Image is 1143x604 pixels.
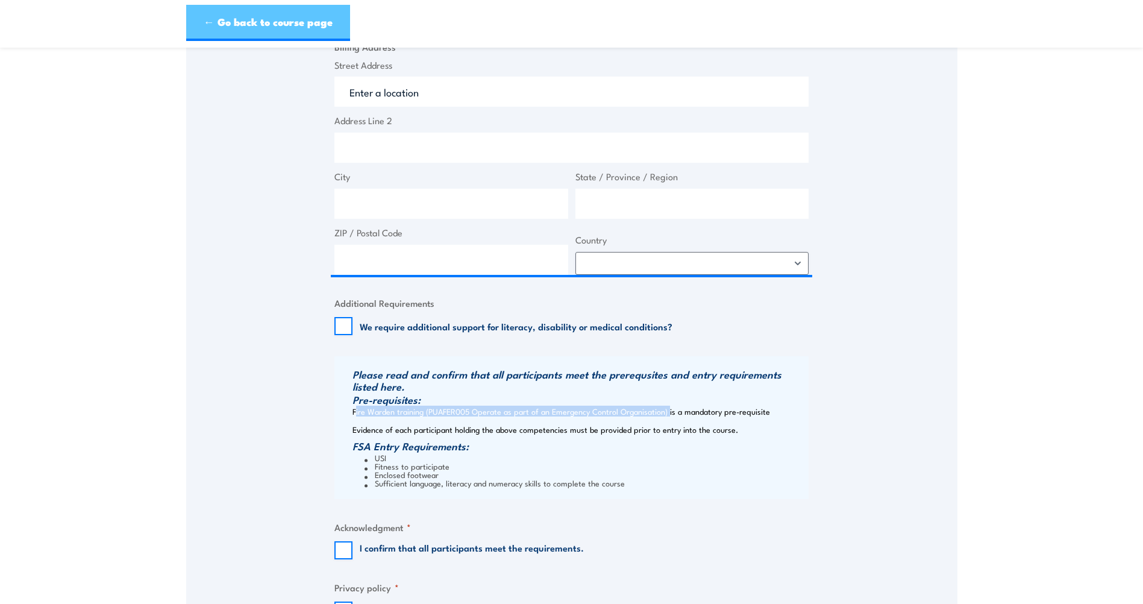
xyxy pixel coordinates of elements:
[360,320,672,332] label: We require additional support for literacy, disability or medical conditions?
[575,233,809,247] label: Country
[334,520,411,534] legend: Acknowledgment
[334,296,434,310] legend: Additional Requirements
[352,368,806,392] h3: Please read and confirm that all participants meet the prerequsites and entry requirements listed...
[352,440,806,452] h3: FSA Entry Requirements:
[352,425,806,434] p: Evidence of each participant holding the above competencies must be provided prior to entry into ...
[334,580,399,594] legend: Privacy policy
[360,541,584,559] label: I confirm that all participants meet the requirements.
[334,356,809,499] div: Fire Warden training (PUAFER005 Operate as part of an Emergency Control Organisation) is a mandat...
[365,479,806,487] li: Sufficient language, literacy and numeracy skills to complete the course
[352,394,806,406] h3: Pre-requisites:
[334,226,568,240] label: ZIP / Postal Code
[365,470,806,479] li: Enclosed footwear
[334,170,568,184] label: City
[365,462,806,470] li: Fitness to participate
[365,453,806,462] li: USI
[334,58,809,72] label: Street Address
[186,5,350,41] a: ← Go back to course page
[334,114,809,128] label: Address Line 2
[575,170,809,184] label: State / Province / Region
[334,77,809,107] input: Enter a location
